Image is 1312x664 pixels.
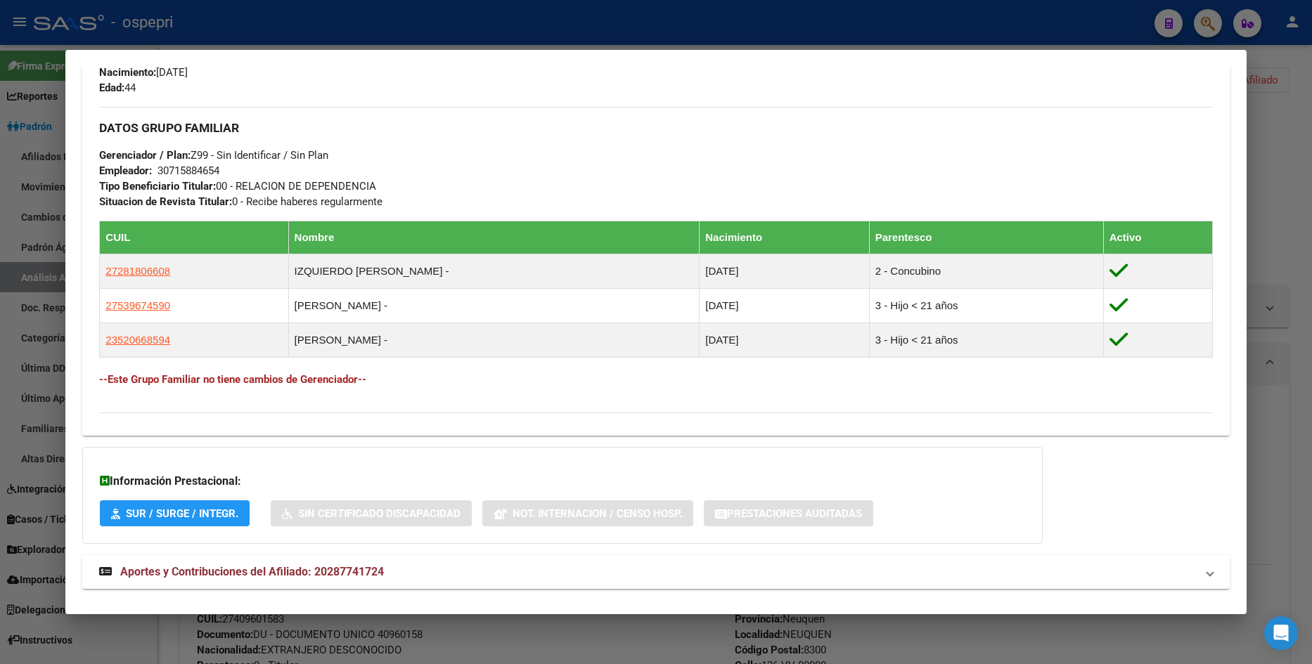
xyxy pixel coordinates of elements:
[99,180,216,193] strong: Tipo Beneficiario Titular:
[288,323,700,358] td: [PERSON_NAME] -
[513,507,682,520] span: Not. Internacion / Censo Hosp.
[700,323,869,358] td: [DATE]
[99,66,156,79] strong: Nacimiento:
[482,500,693,526] button: Not. Internacion / Censo Hosp.
[105,334,170,346] span: 23520668594
[100,221,288,254] th: CUIL
[288,221,700,254] th: Nombre
[271,500,472,526] button: Sin Certificado Discapacidad
[869,254,1103,289] td: 2 - Concubino
[869,221,1103,254] th: Parentesco
[105,299,170,311] span: 27539674590
[288,289,700,323] td: [PERSON_NAME] -
[157,163,219,178] div: 30715884654
[869,289,1103,323] td: 3 - Hijo < 21 años
[120,565,384,578] span: Aportes y Contribuciones del Afiliado: 20287741724
[99,180,376,193] span: 00 - RELACION DE DEPENDENCIA
[82,555,1229,589] mat-expansion-panel-header: Aportes y Contribuciones del Afiliado: 20287741724
[99,372,1212,387] h4: --Este Grupo Familiar no tiene cambios de Gerenciador--
[700,289,869,323] td: [DATE]
[105,265,170,277] span: 27281806608
[100,500,250,526] button: SUR / SURGE / INTEGR.
[288,254,700,289] td: IZQUIERDO [PERSON_NAME] -
[869,323,1103,358] td: 3 - Hijo < 21 años
[99,82,136,94] span: 44
[99,66,188,79] span: [DATE]
[99,195,232,208] strong: Situacion de Revista Titular:
[99,149,191,162] strong: Gerenciador / Plan:
[99,82,124,94] strong: Edad:
[99,195,382,208] span: 0 - Recibe haberes regularmente
[298,507,461,520] span: Sin Certificado Discapacidad
[1264,616,1298,650] div: Open Intercom Messenger
[704,500,873,526] button: Prestaciones Auditadas
[727,507,862,520] span: Prestaciones Auditadas
[99,120,1212,136] h3: DATOS GRUPO FAMILIAR
[126,507,238,520] span: SUR / SURGE / INTEGR.
[700,221,869,254] th: Nacimiento
[99,164,152,177] strong: Empleador:
[99,149,328,162] span: Z99 - Sin Identificar / Sin Plan
[700,254,869,289] td: [DATE]
[1103,221,1212,254] th: Activo
[100,473,1025,490] h3: Información Prestacional:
